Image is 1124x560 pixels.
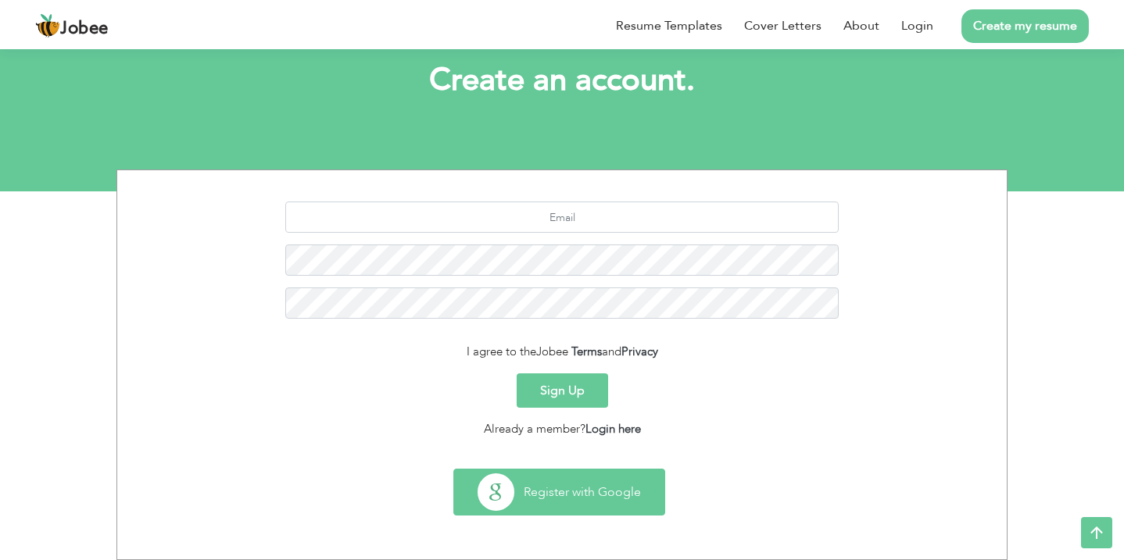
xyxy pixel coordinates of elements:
[585,421,641,437] a: Login here
[901,16,933,35] a: Login
[285,202,839,233] input: Email
[843,16,879,35] a: About
[140,60,984,101] h1: Create an account.
[517,373,608,408] button: Sign Up
[536,344,568,359] span: Jobee
[35,13,60,38] img: jobee.io
[129,343,995,361] div: I agree to the and
[35,13,109,38] a: Jobee
[744,16,822,35] a: Cover Letters
[129,420,995,438] div: Already a member?
[60,20,109,37] span: Jobee
[571,344,602,359] a: Terms
[616,16,722,35] a: Resume Templates
[454,469,664,515] button: Register with Google
[961,9,1089,43] a: Create my resume
[621,344,658,359] a: Privacy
